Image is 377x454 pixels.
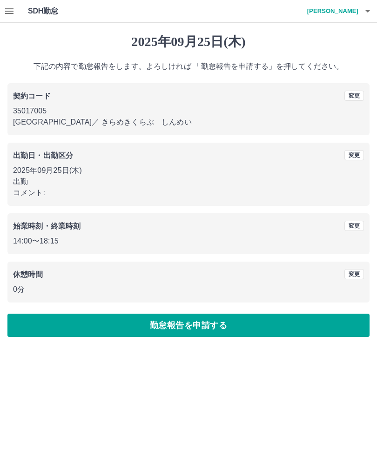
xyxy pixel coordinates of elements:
b: 休憩時間 [13,270,43,278]
b: 契約コード [13,92,51,100]
p: コメント: [13,187,364,198]
p: 0分 [13,284,364,295]
p: 14:00 〜 18:15 [13,236,364,247]
b: 始業時刻・終業時刻 [13,222,81,230]
button: 変更 [344,91,364,101]
p: 出勤 [13,176,364,187]
button: 変更 [344,269,364,279]
button: 勤怠報告を申請する [7,314,370,337]
p: 下記の内容で勤怠報告をします。よろしければ 「勤怠報告を申請する」を押してください。 [7,61,370,72]
h1: 2025年09月25日(木) [7,34,370,50]
b: 出勤日・出勤区分 [13,151,73,159]
button: 変更 [344,150,364,160]
button: 変更 [344,221,364,231]
p: 2025年09月25日(木) [13,165,364,176]
p: 35017005 [13,105,364,117]
p: [GEOGRAPHIC_DATA] ／ きらめきくらぶ しんめい [13,117,364,128]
